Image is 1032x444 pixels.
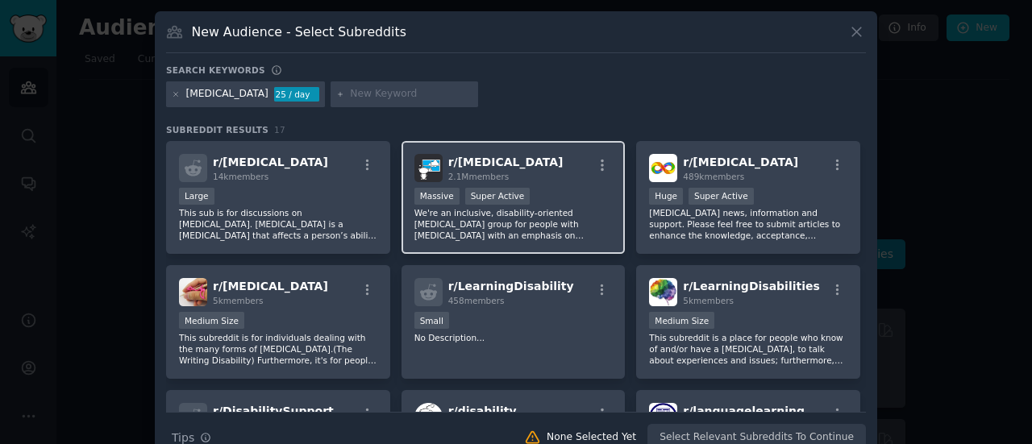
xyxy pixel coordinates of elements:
[448,405,517,417] span: r/ disability
[649,278,677,306] img: LearningDisabilities
[179,312,244,329] div: Medium Size
[213,280,328,293] span: r/ [MEDICAL_DATA]
[179,278,207,306] img: dysgraphia
[414,154,443,182] img: ADHD
[274,125,285,135] span: 17
[213,172,268,181] span: 14k members
[192,23,406,40] h3: New Audience - Select Subreddits
[683,172,744,181] span: 489k members
[166,124,268,135] span: Subreddit Results
[649,207,847,241] p: [MEDICAL_DATA] news, information and support. Please feel free to submit articles to enhance the ...
[350,87,472,102] input: New Keyword
[213,156,328,168] span: r/ [MEDICAL_DATA]
[414,207,613,241] p: We're an inclusive, disability-oriented [MEDICAL_DATA] group for people with [MEDICAL_DATA] with ...
[448,156,564,168] span: r/ [MEDICAL_DATA]
[414,312,449,329] div: Small
[179,207,377,241] p: This sub is for discussions on [MEDICAL_DATA]. [MEDICAL_DATA] is a [MEDICAL_DATA] that affects a ...
[649,332,847,366] p: This subreddit is a place for people who know of and/or have a [MEDICAL_DATA], to talk about expe...
[166,64,265,76] h3: Search keywords
[414,332,613,343] p: No Description...
[414,403,443,431] img: disability
[213,405,334,417] span: r/ DisabilitySupport
[649,403,677,431] img: languagelearning
[649,312,714,329] div: Medium Size
[649,188,683,205] div: Huge
[414,188,460,205] div: Massive
[213,296,264,305] span: 5k members
[683,296,734,305] span: 5k members
[448,280,574,293] span: r/ LearningDisability
[179,188,214,205] div: Large
[649,154,677,182] img: autism
[689,188,754,205] div: Super Active
[274,87,319,102] div: 25 / day
[683,156,798,168] span: r/ [MEDICAL_DATA]
[186,87,268,102] div: [MEDICAL_DATA]
[179,332,377,366] p: This subreddit is for individuals dealing with the many forms of [MEDICAL_DATA].(The Writing Disa...
[683,405,805,417] span: r/ languagelearning
[683,280,820,293] span: r/ LearningDisabilities
[448,296,505,305] span: 458 members
[448,172,510,181] span: 2.1M members
[465,188,531,205] div: Super Active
